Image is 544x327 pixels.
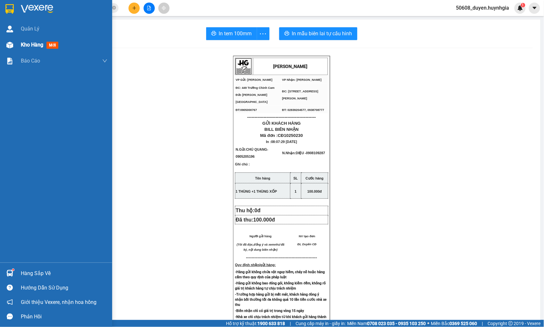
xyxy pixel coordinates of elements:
[294,176,298,180] strong: SL
[295,189,297,193] span: 1
[144,3,155,14] button: file-add
[235,309,304,313] strong: -Biên nhận chỉ có giá trị trong vòng 15 ngày
[271,140,297,144] span: 08:07:29 [DATE]
[55,20,106,28] div: [PERSON_NAME]
[529,3,540,14] button: caret-down
[112,5,116,11] span: close-circle
[6,58,13,64] img: solution-icon
[292,29,352,38] span: In mẫu biên lai tự cấu hình
[278,133,303,138] span: CĐ10250230
[54,42,79,49] span: Chưa thu :
[255,208,261,213] span: 0đ
[532,5,538,11] span: caret-down
[246,255,250,260] span: ---
[428,322,430,325] span: ⚪️
[296,320,346,327] span: Cung cấp máy in - giấy in:
[257,30,269,38] span: more
[21,57,40,65] span: Báo cáo
[299,235,315,238] span: NV tạo đơn
[5,6,15,13] span: Gửi:
[235,292,327,307] strong: -Trường hợp hàng gửi bị mất mát, khách hàng đòng ý nhận bồi thường tối đa không quá 10 lần tiền c...
[521,3,525,7] sup: 1
[211,31,216,37] span: printer
[431,320,477,327] span: Miền Bắc
[132,6,137,10] span: plus
[226,320,285,327] span: Hỗ trợ kỹ thuật:
[12,269,14,271] sup: 1
[236,78,272,81] span: VP Gửi: [PERSON_NAME]
[102,58,107,63] span: down
[6,26,13,32] img: warehouse-icon
[46,42,58,49] span: mới
[247,114,316,120] span: ----------------------------------------------
[257,321,285,326] strong: 1900 633 818
[235,270,325,279] strong: -Hàng gửi không chứa vật nguy hiểm, cháy nổ hoặc hàng cấm theo quy định của pháp luật
[253,217,275,222] span: 100.000đ
[282,90,318,100] span: ĐC: [STREET_ADDRESS][PERSON_NAME]
[306,176,324,180] strong: Cước hàng
[55,5,70,12] span: Nhận:
[219,29,252,38] span: In tem 100mm
[246,147,267,151] span: CHÚ QUANG
[21,269,107,278] div: Hàng sắp về
[235,281,326,290] strong: -Hàng gửi không bao đóng gói, không kiểm đếm, không rõ giá trị khách hàng tự chịu trách nhiệm
[279,27,357,40] button: printerIn mẫu biên lai tự cấu hình
[257,27,270,40] button: more
[296,151,325,155] span: DIỆU -
[112,6,116,10] span: close-circle
[282,151,325,155] span: N.Nhận:
[250,255,317,260] span: -----------------------------------------------
[5,13,50,21] div: KHOA
[7,285,13,291] span: question-circle
[450,321,477,326] strong: 0369 525 060
[236,208,263,213] span: Thu hộ:
[517,5,523,11] img: icon-new-feature
[158,3,170,14] button: aim
[7,299,13,305] span: notification
[21,283,107,293] div: Hướng dẫn sử dụng
[55,5,106,20] div: [PERSON_NAME]
[237,243,275,246] em: (Tôi đã đọc,đồng ý và xem
[282,108,324,112] span: ĐT: 02839204577, 0938708777
[236,217,275,222] span: Đã thu:
[508,321,513,326] span: copyright
[5,4,14,14] img: logo-vxr
[235,263,276,267] strong: Quy định nhận/gửi hàng:
[282,78,322,81] span: VP Nhận: [PERSON_NAME]
[236,58,252,74] img: logo
[235,162,250,171] span: Ghi chú :
[260,133,303,138] span: Mã đơn :
[284,31,289,37] span: printer
[6,270,13,277] img: warehouse-icon
[5,21,50,30] div: 0865666457
[236,86,274,104] span: ĐC: 449 Trường Chinh Cam Đức [PERSON_NAME][GEOGRAPHIC_DATA]
[451,4,515,12] span: 50608_duyen.huynhgia
[482,320,483,327] span: |
[21,312,107,322] div: Phản hồi
[236,189,277,193] span: 1 THÙNG +1 THÙNG XỐP
[273,64,308,69] strong: [PERSON_NAME]
[264,127,299,132] span: BILL BIÊN NHẬN
[367,321,426,326] strong: 0708 023 035 - 0935 103 250
[236,155,255,158] span: 0905205196
[21,25,39,33] span: Quản Lý
[147,6,151,10] span: file-add
[21,42,43,48] span: Kho hàng
[55,28,106,37] div: 0983673018
[250,235,272,238] span: Người gửi hàng
[54,40,107,49] div: 20.000
[5,5,50,13] div: Quận 5
[129,3,140,14] button: plus
[263,121,301,126] span: GỬI KHÁCH HÀNG
[6,42,13,48] img: warehouse-icon
[522,3,524,7] span: 1
[307,189,322,193] span: 100.000đ
[162,6,166,10] span: aim
[236,108,257,112] span: ĐT:0905000767
[297,243,316,246] span: ĐL Duyên CĐ
[306,151,325,155] span: 0908109287
[290,320,291,327] span: |
[206,27,257,40] button: printerIn tem 100mm
[236,147,268,158] span: N.Gửi:
[266,140,297,144] span: In :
